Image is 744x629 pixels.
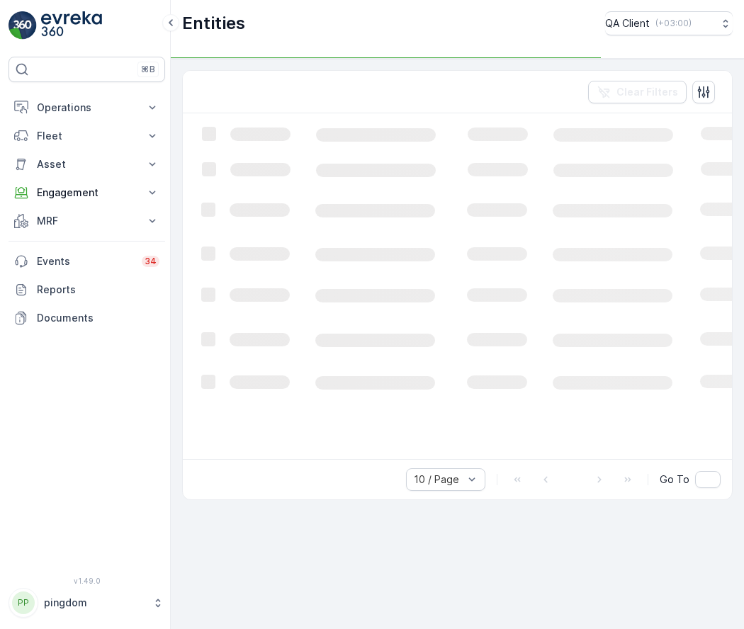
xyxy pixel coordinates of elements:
[588,81,687,103] button: Clear Filters
[37,157,137,171] p: Asset
[660,472,689,487] span: Go To
[44,596,145,610] p: pingdom
[605,16,650,30] p: QA Client
[12,591,35,614] div: PP
[9,247,165,276] a: Events34
[37,101,137,115] p: Operations
[141,64,155,75] p: ⌘B
[37,311,159,325] p: Documents
[145,256,157,267] p: 34
[9,178,165,207] button: Engagement
[9,577,165,585] span: v 1.49.0
[37,254,133,268] p: Events
[616,85,678,99] p: Clear Filters
[9,304,165,332] a: Documents
[9,11,37,40] img: logo
[605,11,733,35] button: QA Client(+03:00)
[182,12,245,35] p: Entities
[37,283,159,297] p: Reports
[37,186,137,200] p: Engagement
[9,150,165,178] button: Asset
[9,93,165,122] button: Operations
[9,588,165,618] button: PPpingdom
[9,207,165,235] button: MRF
[41,11,102,40] img: logo_light-DOdMpM7g.png
[37,129,137,143] p: Fleet
[655,18,692,29] p: ( +03:00 )
[9,122,165,150] button: Fleet
[9,276,165,304] a: Reports
[37,214,137,228] p: MRF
